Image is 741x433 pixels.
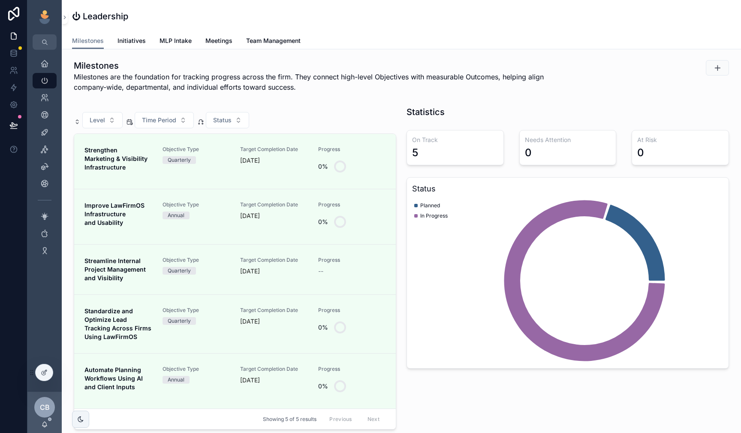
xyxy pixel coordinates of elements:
[135,112,194,128] button: Select Button
[412,198,723,363] div: chart
[420,212,448,219] span: In Progress
[525,146,532,160] div: 0
[407,106,445,118] h1: Statistics
[163,201,230,208] span: Objective Type
[163,366,230,372] span: Objective Type
[412,136,498,144] h3: On Track
[240,212,260,220] p: [DATE]
[163,146,230,153] span: Objective Type
[318,213,328,230] div: 0%
[240,307,308,314] span: Target Completion Date
[84,146,149,171] strong: Strengthen Marketing & Visibility Infrastructure
[84,307,153,340] strong: Standardize and Optimize Lead Tracking Across Firms Using LawFirmOS
[38,10,51,24] img: App logo
[72,36,104,45] span: Milestones
[168,317,191,325] div: Quarterly
[84,257,148,282] strong: Streamline Internal Project Management and Visibility
[240,317,260,326] p: [DATE]
[318,378,328,395] div: 0%
[74,353,396,409] a: Automate Planning Workflows Using AI and Client InputsObjective TypeAnnualTarget Completion Date[...
[74,189,396,244] a: Improve LawFirmOS Infrastructure and UsabilityObjective TypeAnnualTarget Completion Date[DATE]Pro...
[160,36,192,45] span: MLP Intake
[240,267,260,276] p: [DATE]
[168,267,191,275] div: Quarterly
[246,36,301,45] span: Team Management
[82,112,123,128] button: Select Button
[318,146,386,153] span: Progress
[74,244,396,294] a: Streamline Internal Project Management and VisibilityObjective TypeQuarterlyTarget Completion Dat...
[40,402,50,412] span: CB
[84,366,145,391] strong: Automate Planning Workflows Using AI and Client Inputs
[206,112,249,128] button: Select Button
[168,156,191,164] div: Quarterly
[412,183,723,195] h3: Status
[84,202,146,226] strong: Improve LawFirmOS Infrastructure and Usability
[637,146,644,160] div: 0
[240,201,308,208] span: Target Completion Date
[240,146,308,153] span: Target Completion Date
[318,366,386,372] span: Progress
[74,134,396,189] a: Strengthen Marketing & Visibility InfrastructureObjective TypeQuarterlyTarget Completion Date[DAT...
[240,156,260,165] p: [DATE]
[160,33,192,50] a: MLP Intake
[72,10,128,22] h1: ⏻ Leadership
[263,416,316,423] span: Showing 5 of 5 results
[318,319,328,336] div: 0%
[637,136,723,144] h3: At Risk
[142,116,176,124] span: Time Period
[205,33,232,50] a: Meetings
[318,307,386,314] span: Progress
[163,307,230,314] span: Objective Type
[525,136,611,144] h3: Needs Attention
[168,212,184,219] div: Annual
[318,257,386,263] span: Progress
[168,376,184,384] div: Annual
[318,267,323,276] span: --
[246,33,301,50] a: Team Management
[27,50,62,269] div: scrollable content
[205,36,232,45] span: Meetings
[163,257,230,263] span: Objective Type
[117,36,146,45] span: Initiatives
[318,158,328,175] div: 0%
[240,366,308,372] span: Target Completion Date
[117,33,146,50] a: Initiatives
[420,202,440,209] span: Planned
[72,33,104,49] a: Milestones
[74,294,396,353] a: Standardize and Optimize Lead Tracking Across Firms Using LawFirmOSObjective TypeQuarterlyTarget ...
[240,376,260,385] p: [DATE]
[318,201,386,208] span: Progress
[74,72,561,92] span: Milestones are the foundation for tracking progress across the firm. They connect high-level Obje...
[74,60,561,72] h1: Milestones
[213,116,232,124] span: Status
[240,257,308,263] span: Target Completion Date
[412,146,418,160] div: 5
[90,116,105,124] span: Level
